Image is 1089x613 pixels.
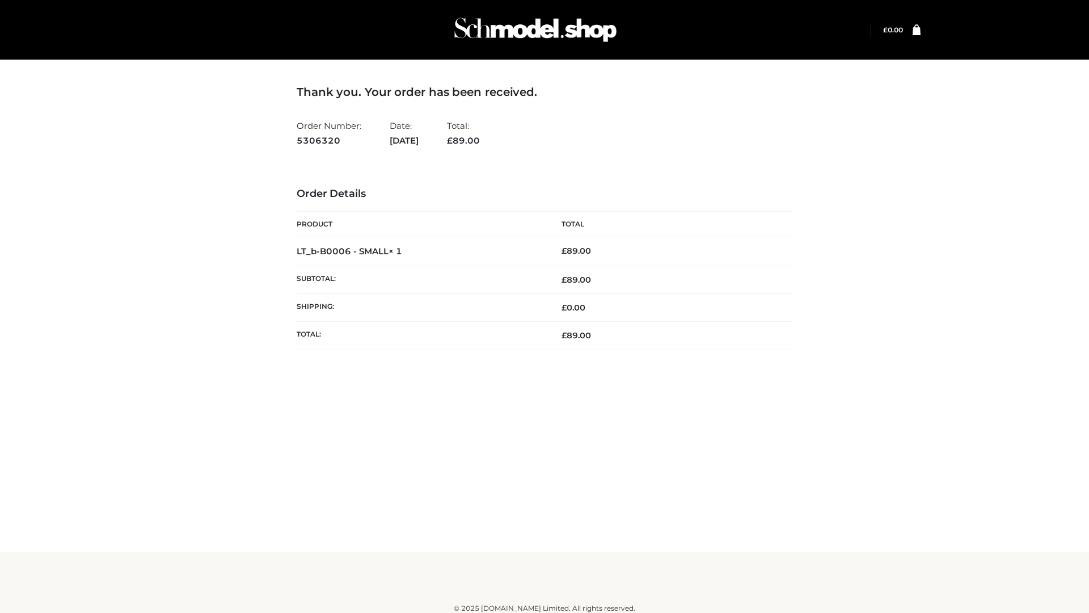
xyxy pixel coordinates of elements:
strong: LT_b-B0006 - SMALL [297,246,402,257]
th: Product [297,212,544,237]
bdi: 0.00 [562,303,585,313]
strong: [DATE] [390,133,419,148]
span: £ [562,330,567,341]
span: £ [447,135,453,146]
li: Order Number: [297,116,361,150]
span: £ [562,275,567,285]
bdi: 89.00 [562,246,591,256]
li: Date: [390,116,419,150]
h3: Thank you. Your order has been received. [297,85,792,99]
strong: × 1 [389,246,402,257]
span: 89.00 [562,330,591,341]
a: £0.00 [883,26,903,34]
li: Total: [447,116,480,150]
span: £ [562,303,567,313]
th: Total: [297,322,544,350]
span: 89.00 [447,135,480,146]
strong: 5306320 [297,133,361,148]
bdi: 0.00 [883,26,903,34]
span: £ [562,246,567,256]
img: Schmodel Admin 964 [450,7,621,52]
span: £ [883,26,888,34]
th: Shipping: [297,294,544,322]
th: Total [544,212,792,237]
h3: Order Details [297,188,792,200]
th: Subtotal: [297,266,544,293]
span: 89.00 [562,275,591,285]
